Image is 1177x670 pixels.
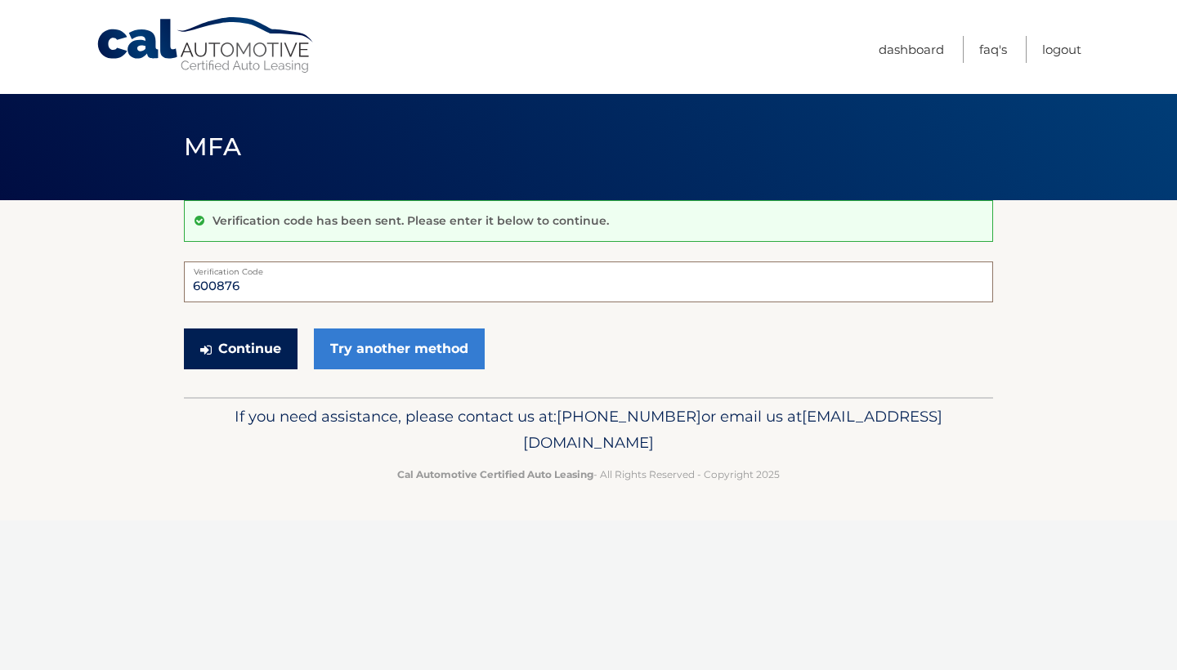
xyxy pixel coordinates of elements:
[184,261,993,302] input: Verification Code
[96,16,316,74] a: Cal Automotive
[213,213,609,228] p: Verification code has been sent. Please enter it below to continue.
[195,466,982,483] p: - All Rights Reserved - Copyright 2025
[1042,36,1081,63] a: Logout
[979,36,1007,63] a: FAQ's
[557,407,701,426] span: [PHONE_NUMBER]
[314,328,485,369] a: Try another method
[184,261,993,275] label: Verification Code
[523,407,942,452] span: [EMAIL_ADDRESS][DOMAIN_NAME]
[879,36,944,63] a: Dashboard
[184,328,298,369] button: Continue
[195,404,982,456] p: If you need assistance, please contact us at: or email us at
[397,468,593,480] strong: Cal Automotive Certified Auto Leasing
[184,132,241,162] span: MFA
